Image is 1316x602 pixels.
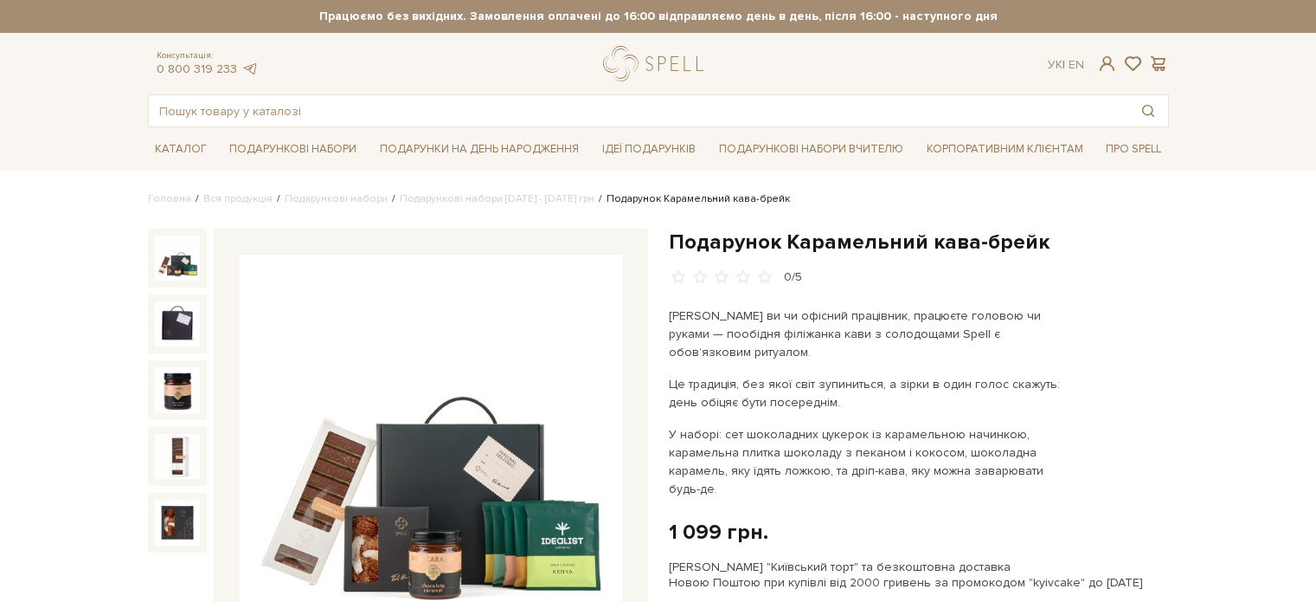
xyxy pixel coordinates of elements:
a: Корпоративним клієнтам [920,136,1090,163]
a: Про Spell [1099,136,1168,163]
div: Ук [1048,57,1084,73]
li: Подарунок Карамельний кава-брейк [594,191,790,207]
a: telegram [241,61,259,76]
img: Подарунок Карамельний кава-брейк [155,500,200,545]
p: У наборі: сет шоколадних цукерок із карамельною начинкою, карамельна плитка шоколаду з пеканом і ... [669,425,1075,498]
a: 0 800 319 233 [157,61,237,76]
img: Подарунок Карамельний кава-брейк [155,301,200,346]
h1: Подарунок Карамельний кава-брейк [669,229,1169,256]
img: Подарунок Карамельний кава-брейк [155,367,200,412]
a: Подарункові набори [DATE] - [DATE] грн [400,192,594,205]
div: [PERSON_NAME] "Київський торт" та безкоштовна доставка Новою Поштою при купівлі від 2000 гривень ... [669,560,1169,591]
a: En [1069,57,1084,72]
button: Пошук товару у каталозі [1128,95,1168,126]
span: | [1062,57,1065,72]
span: Консультація: [157,50,259,61]
a: Подарункові набори Вчителю [712,134,910,164]
a: Подарунки на День народження [373,136,586,163]
a: Ідеї подарунків [595,136,703,163]
img: Подарунок Карамельний кава-брейк [155,434,200,479]
a: Подарункові набори [222,136,363,163]
strong: Працюємо без вихідних. Замовлення оплачені до 16:00 відправляємо день в день, після 16:00 - насту... [148,9,1169,24]
input: Пошук товару у каталозі [149,95,1128,126]
img: Подарунок Карамельний кава-брейк [155,236,200,281]
a: Вся продукція [203,192,273,205]
a: Подарункові набори [285,192,388,205]
a: Каталог [148,136,214,163]
a: logo [603,46,711,81]
p: [PERSON_NAME] ви чи офісний працівник, працюєте головою чи руками — пообідня філіжанка кави з сол... [669,307,1075,361]
a: Головна [148,192,191,205]
div: 1 099 грн. [669,519,768,546]
div: 0/5 [784,269,802,286]
p: Це традиція, без якої світ зупиниться, а зірки в один голос скажуть: день обіцяє бути посереднім. [669,375,1075,411]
